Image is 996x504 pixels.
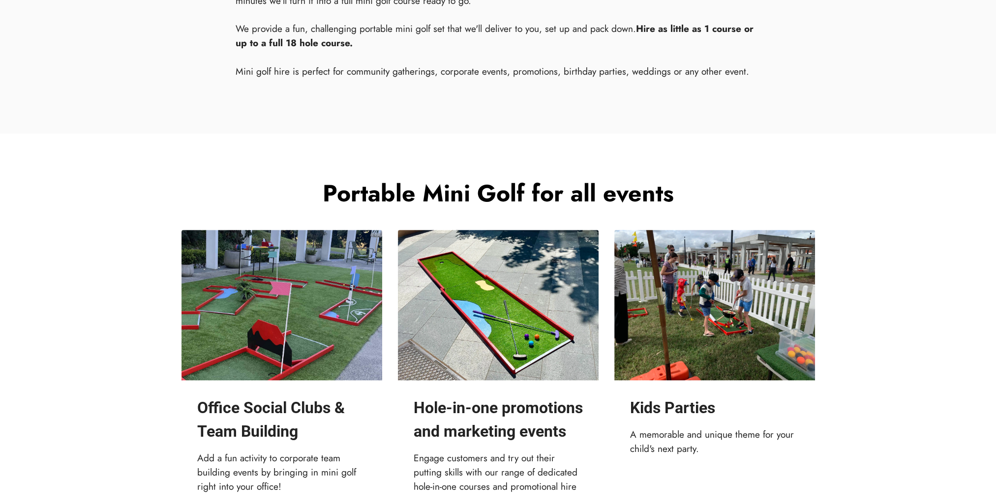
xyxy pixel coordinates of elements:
[414,451,583,493] p: Engage customers and try out their putting skills with our range of dedicated hole-in-one courses...
[414,398,583,441] strong: Hole-in-one promotions and marketing events
[197,398,345,441] strong: Office Social Clubs & Team Building
[181,230,382,380] img: Corporate
[236,22,754,50] strong: Hire as little as 1 course or up to a full 18 hole course.
[630,427,799,456] p: A memorable and unique theme for your child's next party.
[614,230,815,380] img: Mini Golf Parties
[197,451,366,493] p: Add a fun activity to corporate team building events by bringing in mini golf right into your off...
[630,398,715,417] strong: Kids Parties
[398,230,599,380] img: Hole-in-one promotion mini putt hire Sydney
[323,176,674,210] strong: Portable Mini Golf for all events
